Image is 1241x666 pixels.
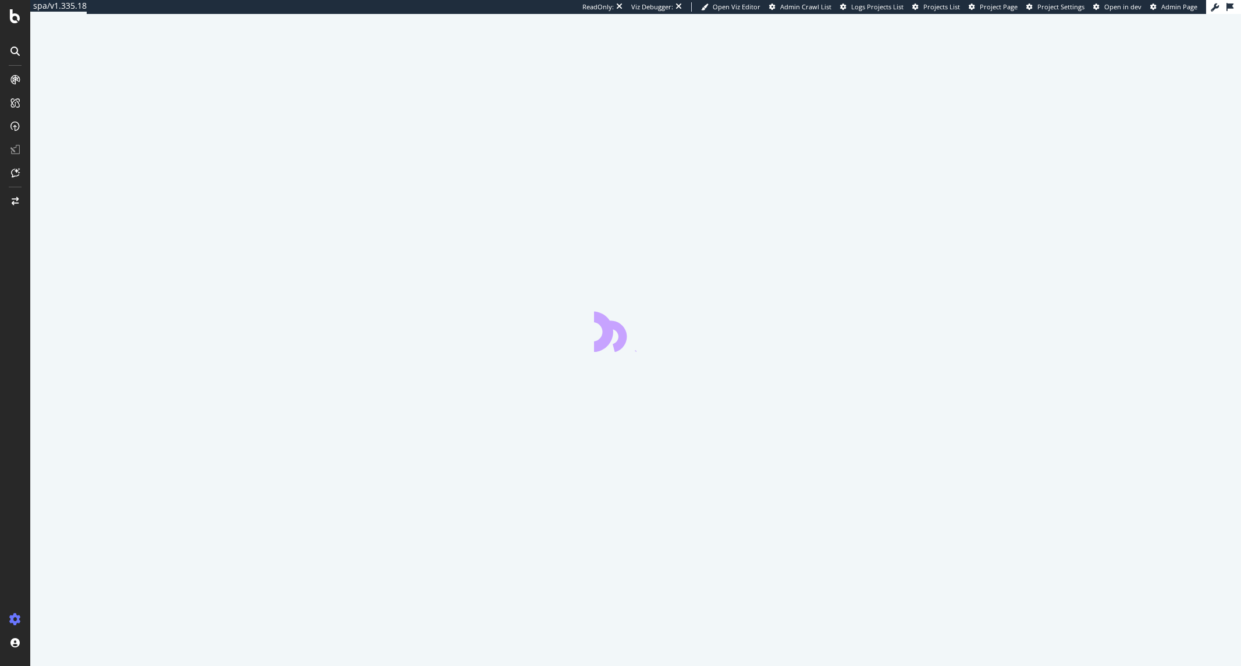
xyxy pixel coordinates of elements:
[1026,2,1084,12] a: Project Settings
[1037,2,1084,11] span: Project Settings
[912,2,960,12] a: Projects List
[851,2,904,11] span: Logs Projects List
[923,2,960,11] span: Projects List
[1150,2,1197,12] a: Admin Page
[582,2,614,12] div: ReadOnly:
[701,2,760,12] a: Open Viz Editor
[1161,2,1197,11] span: Admin Page
[969,2,1018,12] a: Project Page
[980,2,1018,11] span: Project Page
[594,310,678,352] div: animation
[1093,2,1142,12] a: Open in dev
[780,2,831,11] span: Admin Crawl List
[713,2,760,11] span: Open Viz Editor
[840,2,904,12] a: Logs Projects List
[769,2,831,12] a: Admin Crawl List
[1104,2,1142,11] span: Open in dev
[631,2,673,12] div: Viz Debugger:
